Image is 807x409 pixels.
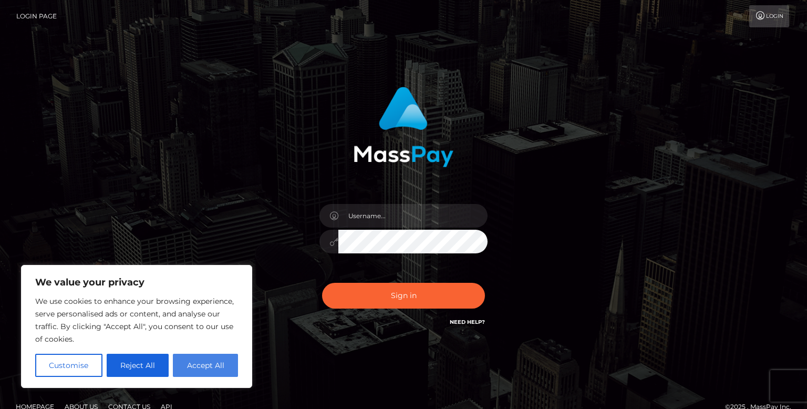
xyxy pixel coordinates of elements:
a: Login [749,5,789,27]
input: Username... [338,204,488,228]
button: Customise [35,354,102,377]
button: Reject All [107,354,169,377]
button: Sign in [322,283,485,309]
img: MassPay Login [354,87,453,167]
div: We value your privacy [21,265,252,388]
p: We use cookies to enhance your browsing experience, serve personalised ads or content, and analys... [35,295,238,345]
p: We value your privacy [35,276,238,289]
a: Need Help? [450,319,485,325]
a: Login Page [16,5,57,27]
button: Accept All [173,354,238,377]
